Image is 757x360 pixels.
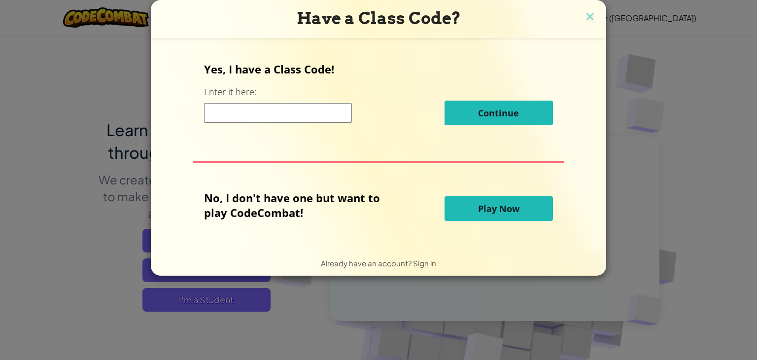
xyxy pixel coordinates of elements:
span: Have a Class Code? [297,8,461,28]
span: Already have an account? [321,258,413,268]
button: Continue [445,101,553,125]
span: Play Now [478,203,519,215]
button: Play Now [445,196,553,221]
span: Continue [478,107,519,119]
label: Enter it here: [204,86,256,98]
p: No, I don't have one but want to play CodeCombat! [204,190,395,220]
a: Sign in [413,258,436,268]
img: close icon [584,10,596,25]
p: Yes, I have a Class Code! [204,62,552,76]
